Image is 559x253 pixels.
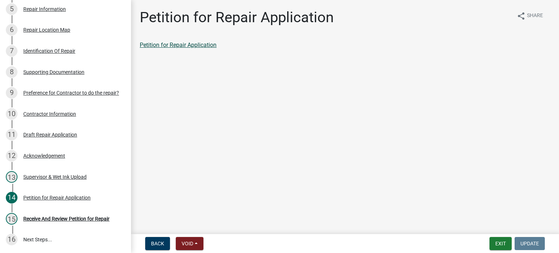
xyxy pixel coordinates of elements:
[23,48,75,54] div: Identification Of Repair
[23,7,66,12] div: Repair Information
[145,237,170,250] button: Back
[6,24,17,36] div: 6
[6,192,17,203] div: 14
[515,237,545,250] button: Update
[23,70,84,75] div: Supporting Documentation
[6,3,17,15] div: 5
[6,108,17,120] div: 10
[140,41,217,48] a: Petition for Repair Application
[23,90,119,95] div: Preference for Contractor to do the repair?
[176,237,203,250] button: Void
[182,241,193,246] span: Void
[527,12,543,20] span: Share
[6,171,17,183] div: 13
[23,216,110,221] div: Receive And Review Petition for Repair
[23,132,77,137] div: Draft Repair Application
[520,241,539,246] span: Update
[6,66,17,78] div: 8
[23,174,87,179] div: Supervisor & Wet Ink Upload
[23,27,70,32] div: Repair Location Map
[6,213,17,225] div: 15
[517,12,526,20] i: share
[140,9,334,26] h1: Petition for Repair Application
[511,9,549,23] button: shareShare
[151,241,164,246] span: Back
[23,153,65,158] div: Acknowledgement
[489,237,512,250] button: Exit
[6,150,17,162] div: 12
[6,129,17,141] div: 11
[6,87,17,99] div: 9
[23,195,91,200] div: Petition for Repair Application
[23,111,76,116] div: Contractor Information
[6,45,17,57] div: 7
[6,234,17,245] div: 16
